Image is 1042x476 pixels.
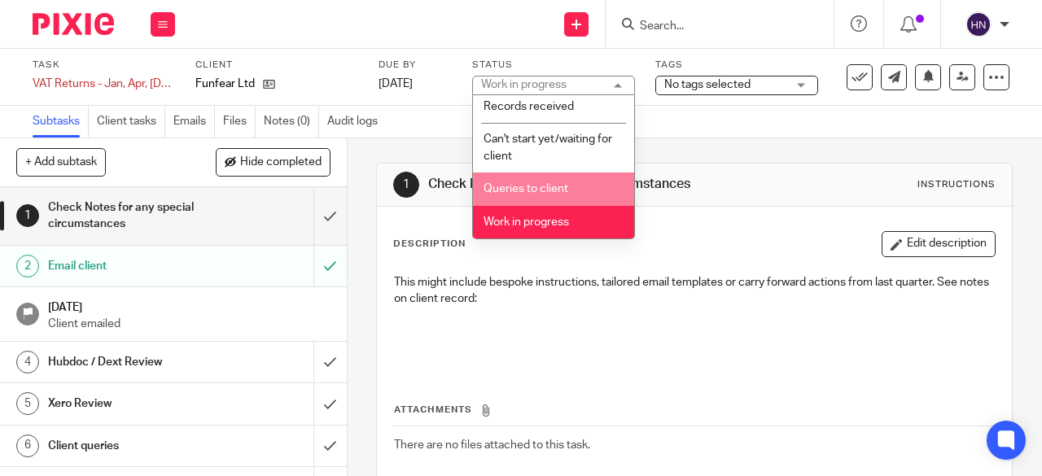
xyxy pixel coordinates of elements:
[48,434,214,458] h1: Client queries
[173,106,215,138] a: Emails
[33,76,175,92] div: VAT Returns - Jan, Apr, Jul, Oct
[472,59,635,72] label: Status
[48,295,331,316] h1: [DATE]
[379,78,413,90] span: [DATE]
[428,176,729,193] h1: Check Notes for any special circumstances
[664,79,751,90] span: No tags selected
[327,106,386,138] a: Audit logs
[195,59,358,72] label: Client
[394,405,472,414] span: Attachments
[33,13,114,35] img: Pixie
[882,231,996,257] button: Edit description
[97,106,165,138] a: Client tasks
[655,59,818,72] label: Tags
[48,391,214,416] h1: Xero Review
[223,106,256,138] a: Files
[484,101,574,112] span: Records received
[917,178,996,191] div: Instructions
[16,204,39,227] div: 1
[33,59,175,72] label: Task
[195,76,255,92] p: Funfear Ltd
[264,106,319,138] a: Notes (0)
[638,20,785,34] input: Search
[216,148,331,176] button: Hide completed
[379,59,452,72] label: Due by
[393,172,419,198] div: 1
[16,435,39,457] div: 6
[393,238,466,251] p: Description
[394,274,995,308] p: This might include bespoke instructions, tailored email templates or carry forward actions from l...
[484,133,612,162] span: Can't start yet/waiting for client
[16,351,39,373] div: 4
[33,76,175,92] div: VAT Returns - Jan, Apr, [DATE], Oct
[48,350,214,374] h1: Hubdoc / Dext Review
[16,148,106,176] button: + Add subtask
[33,106,89,138] a: Subtasks
[965,11,992,37] img: svg%3E
[394,439,590,451] span: There are no files attached to this task.
[48,316,331,332] p: Client emailed
[48,254,214,278] h1: Email client
[16,255,39,277] div: 2
[481,79,567,90] div: Work in progress
[240,156,322,169] span: Hide completed
[484,216,569,228] span: Work in progress
[484,183,568,194] span: Queries to client
[48,195,214,237] h1: Check Notes for any special circumstances
[16,392,39,415] div: 5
